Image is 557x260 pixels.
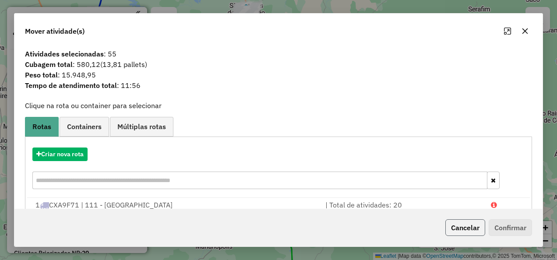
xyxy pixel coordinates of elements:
strong: Tempo de atendimento total [25,81,117,90]
span: : 15.948,95 [20,70,537,80]
button: Cancelar [445,219,485,236]
strong: Peso total [25,70,58,79]
div: | Total de atividades: 20 [320,200,486,210]
span: Mover atividade(s) [25,26,85,36]
button: Criar nova rota [32,148,88,161]
span: (13,81 pallets) [100,60,147,69]
strong: Cubagem total [25,60,73,69]
span: Rotas [32,123,51,130]
span: : 55 [20,49,537,59]
span: Containers [67,123,102,130]
label: Clique na rota ou container para selecionar [25,100,162,111]
span: : 580,12 [20,59,537,70]
div: 1 CXA9F71 | 111 - [GEOGRAPHIC_DATA] [30,200,320,210]
span: Múltiplas rotas [117,123,166,130]
span: : 11:56 [20,80,537,91]
i: Porcentagens após mover as atividades: Cubagem: 445,11% Peso: 451,96% [491,201,497,208]
button: Maximize [501,24,515,38]
strong: Atividades selecionadas [25,49,104,58]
